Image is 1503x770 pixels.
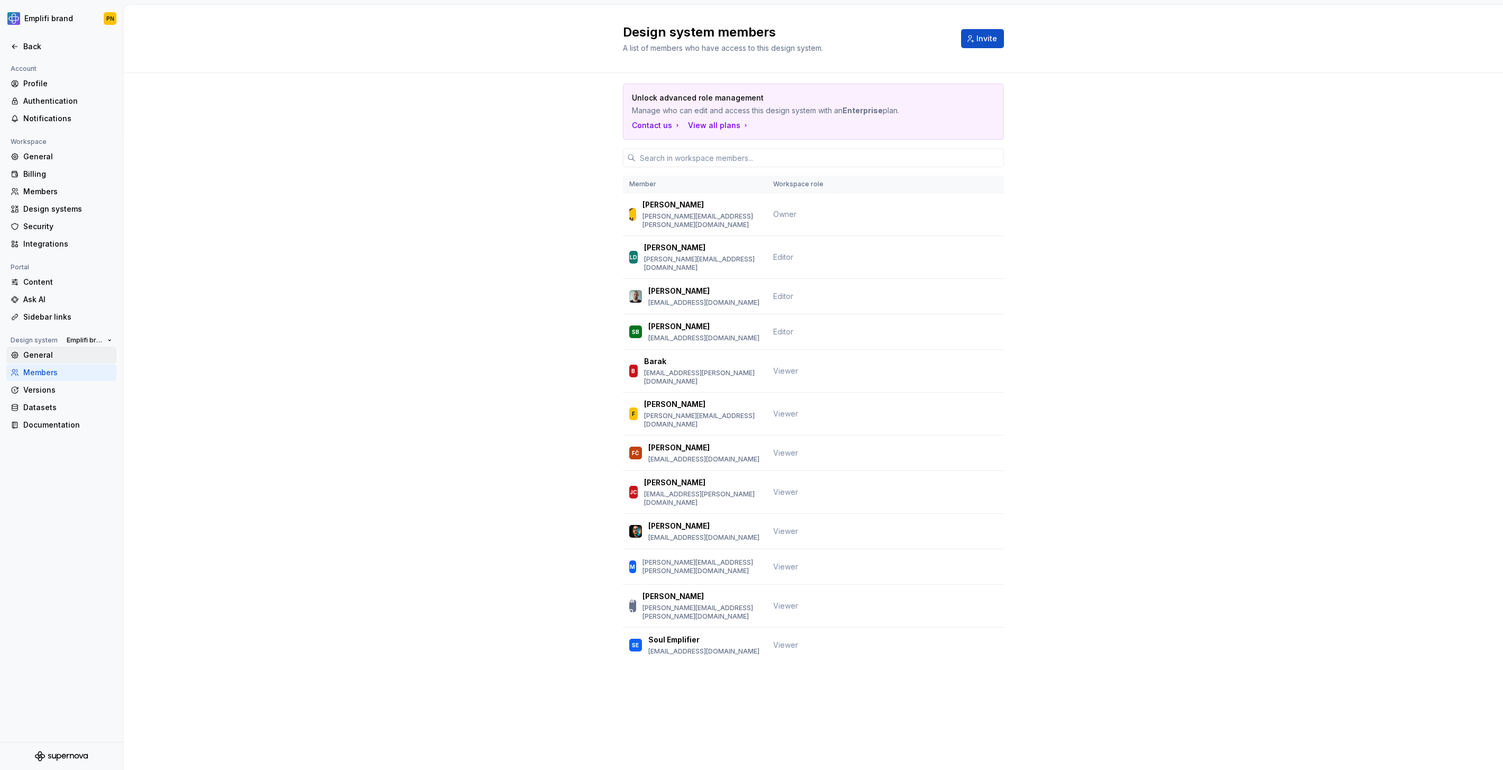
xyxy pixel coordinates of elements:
[773,562,798,571] span: Viewer
[644,477,705,488] p: [PERSON_NAME]
[688,120,750,131] button: View all plans
[6,148,116,165] a: General
[642,200,704,210] p: [PERSON_NAME]
[23,277,112,287] div: Content
[23,41,112,52] div: Back
[6,235,116,252] a: Integrations
[632,448,639,458] div: FČ
[644,242,705,253] p: [PERSON_NAME]
[648,647,759,656] p: [EMAIL_ADDRESS][DOMAIN_NAME]
[648,442,710,453] p: [PERSON_NAME]
[642,558,760,575] p: [PERSON_NAME][EMAIL_ADDRESS][PERSON_NAME][DOMAIN_NAME]
[630,252,637,262] div: LD
[632,93,921,103] p: Unlock advanced role management
[23,186,112,197] div: Members
[648,635,700,645] p: Soul Emplifier
[629,290,642,303] img: Lukas Vilkus
[6,110,116,127] a: Notifications
[644,255,760,272] p: [PERSON_NAME][EMAIL_ADDRESS][DOMAIN_NAME]
[632,120,682,131] a: Contact us
[630,487,637,497] div: JC
[6,218,116,235] a: Security
[629,595,636,617] div: MD
[24,13,73,24] div: Emplifi brand
[6,38,116,55] a: Back
[623,43,823,52] span: A list of members who have access to this design system.
[767,176,838,193] th: Workspace role
[773,601,798,610] span: Viewer
[644,369,760,386] p: [EMAIL_ADDRESS][PERSON_NAME][DOMAIN_NAME]
[632,327,639,337] div: SB
[773,327,793,336] span: Editor
[6,135,51,148] div: Workspace
[6,347,116,364] a: General
[773,487,798,496] span: Viewer
[632,640,639,650] div: SE
[6,75,116,92] a: Profile
[843,106,883,115] b: Enterprise
[6,399,116,416] a: Datasets
[642,212,760,229] p: [PERSON_NAME][EMAIL_ADDRESS][PERSON_NAME][DOMAIN_NAME]
[648,533,759,542] p: [EMAIL_ADDRESS][DOMAIN_NAME]
[623,24,948,41] h2: Design system members
[623,176,767,193] th: Member
[23,169,112,179] div: Billing
[644,490,760,507] p: [EMAIL_ADDRESS][PERSON_NAME][DOMAIN_NAME]
[773,640,798,649] span: Viewer
[6,62,41,75] div: Account
[636,148,1004,167] input: Search in workspace members...
[6,334,62,347] div: Design system
[644,399,705,410] p: [PERSON_NAME]
[630,561,635,572] div: M
[644,356,666,367] p: Barak
[632,105,921,116] p: Manage who can edit and access this design system with an plan.
[644,412,760,429] p: [PERSON_NAME][EMAIL_ADDRESS][DOMAIN_NAME]
[773,210,796,219] span: Owner
[631,366,635,376] div: B
[629,204,636,225] div: PN
[6,166,116,183] a: Billing
[23,420,112,430] div: Documentation
[23,350,112,360] div: General
[35,751,88,762] svg: Supernova Logo
[23,402,112,413] div: Datasets
[648,321,710,332] p: [PERSON_NAME]
[648,286,710,296] p: [PERSON_NAME]
[642,591,704,602] p: [PERSON_NAME]
[2,7,121,30] button: Emplifi brandPN
[6,309,116,325] a: Sidebar links
[648,521,710,531] p: [PERSON_NAME]
[23,113,112,124] div: Notifications
[23,294,112,305] div: Ask AI
[773,252,793,261] span: Editor
[773,366,798,375] span: Viewer
[6,416,116,433] a: Documentation
[67,336,103,345] span: Emplifi brand
[6,382,116,398] a: Versions
[773,448,798,457] span: Viewer
[23,78,112,89] div: Profile
[6,364,116,381] a: Members
[976,33,997,44] span: Invite
[773,409,798,418] span: Viewer
[773,527,798,536] span: Viewer
[6,274,116,291] a: Content
[23,221,112,232] div: Security
[23,151,112,162] div: General
[6,291,116,308] a: Ask AI
[23,239,112,249] div: Integrations
[23,385,112,395] div: Versions
[7,12,20,25] img: 1ea0bd9b-656a-4045-8d3b-f5d01442cdbd.png
[6,183,116,200] a: Members
[6,201,116,218] a: Design systems
[23,367,112,378] div: Members
[106,14,114,23] div: PN
[632,409,635,419] div: F
[648,298,759,307] p: [EMAIL_ADDRESS][DOMAIN_NAME]
[961,29,1004,48] button: Invite
[6,93,116,110] a: Authentication
[23,96,112,106] div: Authentication
[642,604,760,621] p: [PERSON_NAME][EMAIL_ADDRESS][PERSON_NAME][DOMAIN_NAME]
